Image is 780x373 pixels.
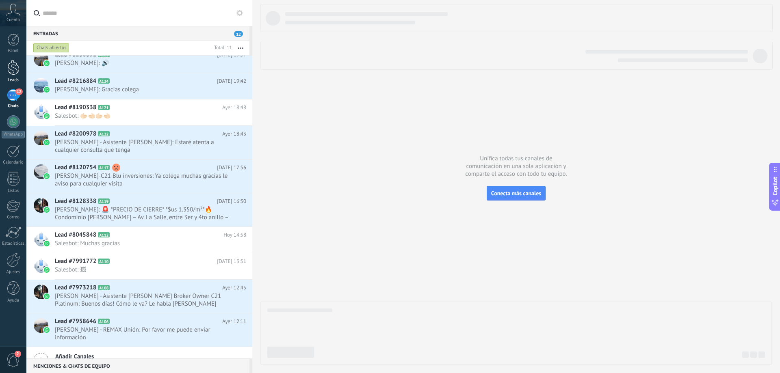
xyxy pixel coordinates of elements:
[98,259,110,264] span: A110
[55,317,96,326] span: Lead #7958646
[2,131,25,138] div: WhatsApp
[491,190,541,197] span: Conecta más canales
[223,231,246,239] span: Hoy 14:58
[98,131,110,136] span: A122
[217,197,246,205] span: [DATE] 16:30
[2,270,25,275] div: Ajustes
[44,327,50,333] img: waba.svg
[55,103,96,112] span: Lead #8190338
[55,353,153,360] span: Añadir Canales
[26,313,252,347] a: Lead #7958646 A106 Ayer 12:11 [PERSON_NAME] - REMAX Unión: Por favor me puede enviar información
[2,188,25,194] div: Listas
[55,112,231,120] span: Salesbot: 🫱🏻‍🫲🏻🫱🏻‍🫲🏻
[2,241,25,246] div: Estadísticas
[26,160,252,193] a: Lead #8120754 A117 [DATE] 17:56 [PERSON_NAME]-C21 Blu inversiones: Ya colega muchas gracias le av...
[26,99,252,125] a: Lead #8190338 A121 Ayer 18:48 Salesbot: 🫱🏻‍🫲🏻🫱🏻‍🫲🏻
[98,165,110,170] span: A117
[44,113,50,119] img: waba.svg
[2,48,25,54] div: Panel
[222,317,246,326] span: Ayer 12:11
[26,26,249,41] div: Entradas
[26,126,252,159] a: Lead #8200978 A122 Ayer 18:43 [PERSON_NAME] - Asistente [PERSON_NAME]: Estaré atenta a cualquier ...
[26,73,252,99] a: Lead #8216884 A124 [DATE] 19:42 [PERSON_NAME]: Gracias colega
[222,284,246,292] span: Ayer 12:45
[44,140,50,145] img: waba.svg
[2,298,25,303] div: Ayuda
[55,86,231,93] span: [PERSON_NAME]: Gracias colega
[15,351,21,357] span: 2
[222,103,246,112] span: Ayer 18:48
[26,253,252,279] a: Lead #7991772 A110 [DATE] 13:51 Salesbot: 🖼
[98,198,110,204] span: A119
[98,232,110,237] span: A112
[98,319,110,324] span: A106
[55,206,231,221] span: [PERSON_NAME]: 🚨 *PRECIO DE CIERRE* *$us 1.350/m²*🔥 Condominio [PERSON_NAME] – Av. La Salle, entr...
[487,186,546,201] button: Conecta más canales
[44,60,50,66] img: waba.svg
[771,177,779,195] span: Copilot
[55,292,231,308] span: [PERSON_NAME] - Asistente [PERSON_NAME] Broker Owner C21 Platinum: Buenos días! Cómo le va? Le ha...
[98,78,110,84] span: A124
[55,266,231,274] span: Salesbot: 🖼
[44,173,50,179] img: waba.svg
[2,78,25,83] div: Leads
[55,284,96,292] span: Lead #7973218
[55,138,231,154] span: [PERSON_NAME] - Asistente [PERSON_NAME]: Estaré atenta a cualquier consulta que tenga
[98,105,110,110] span: A121
[98,285,110,290] span: A108
[55,77,96,85] span: Lead #8216884
[2,160,25,165] div: Calendario
[55,130,96,138] span: Lead #8200978
[217,164,246,172] span: [DATE] 17:56
[6,17,20,23] span: Cuenta
[2,215,25,220] div: Correo
[222,130,246,138] span: Ayer 18:43
[55,239,231,247] span: Salesbot: Muchas gracias
[55,197,96,205] span: Lead #8128338
[26,280,252,313] a: Lead #7973218 A108 Ayer 12:45 [PERSON_NAME] - Asistente [PERSON_NAME] Broker Owner C21 Platinum: ...
[15,88,22,95] span: 12
[217,257,246,265] span: [DATE] 13:51
[44,87,50,93] img: waba.svg
[55,59,231,67] span: [PERSON_NAME]: 🔊
[2,103,25,109] div: Chats
[55,326,231,341] span: [PERSON_NAME] - REMAX Unión: Por favor me puede enviar información
[44,293,50,299] img: waba.svg
[26,47,252,73] a: Lead #8230892 A125 [DATE] 19:57 [PERSON_NAME]: 🔊
[211,44,232,52] div: Total: 11
[33,43,69,53] div: Chats abiertos
[26,227,252,253] a: Lead #8045848 A112 Hoy 14:58 Salesbot: Muchas gracias
[234,31,243,37] span: 12
[55,231,96,239] span: Lead #8045848
[44,207,50,213] img: waba.svg
[217,77,246,85] span: [DATE] 19:42
[55,172,231,188] span: [PERSON_NAME]-C21 Blu inversiones: Ya colega muchas gracias le aviso para cualquier visita
[26,358,249,373] div: Menciones & Chats de equipo
[232,41,249,55] button: Más
[44,267,50,273] img: waba.svg
[55,164,96,172] span: Lead #8120754
[44,241,50,246] img: waba.svg
[26,193,252,226] a: Lead #8128338 A119 [DATE] 16:30 [PERSON_NAME]: 🚨 *PRECIO DE CIERRE* *$us 1.350/m²*🔥 Condominio [P...
[55,257,96,265] span: Lead #7991772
